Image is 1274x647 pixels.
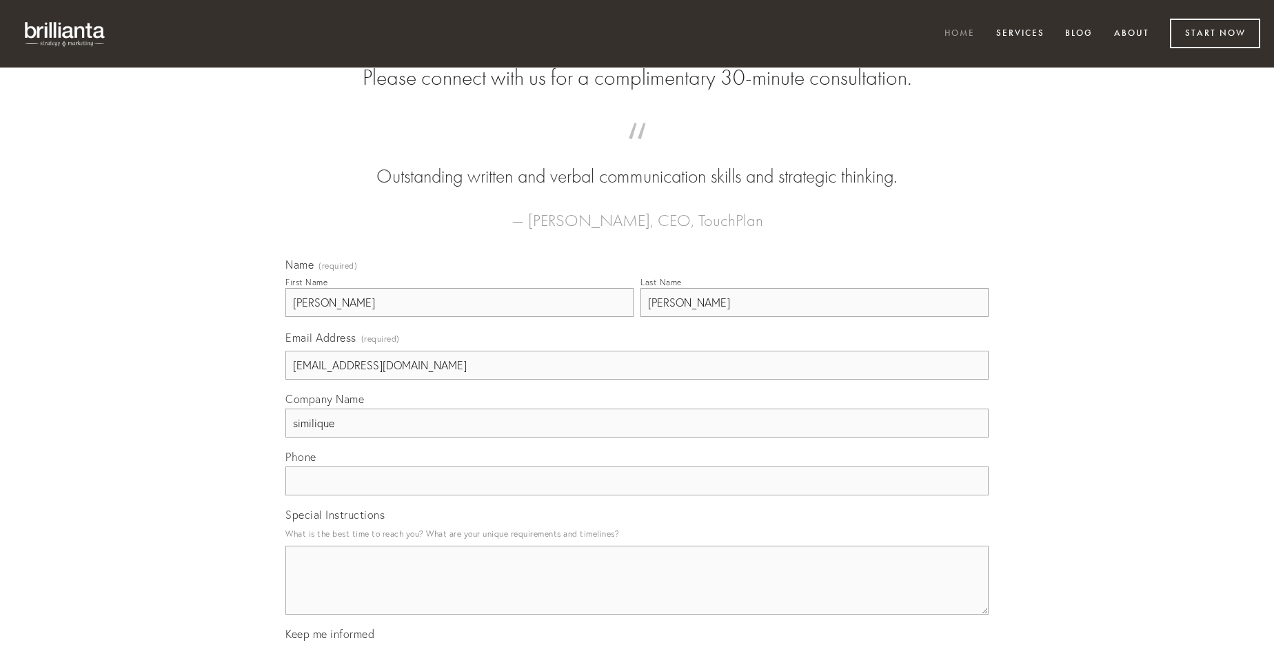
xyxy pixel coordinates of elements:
[14,14,117,54] img: brillianta - research, strategy, marketing
[285,392,364,406] span: Company Name
[987,23,1053,45] a: Services
[936,23,984,45] a: Home
[361,329,400,348] span: (required)
[285,627,374,641] span: Keep me informed
[307,190,967,234] figcaption: — [PERSON_NAME], CEO, TouchPlan
[285,277,327,287] div: First Name
[285,450,316,464] span: Phone
[285,258,314,271] span: Name
[1056,23,1102,45] a: Blog
[307,136,967,163] span: “
[285,524,989,543] p: What is the best time to reach you? What are your unique requirements and timelines?
[1170,19,1260,48] a: Start Now
[318,262,357,270] span: (required)
[285,331,356,345] span: Email Address
[307,136,967,190] blockquote: Outstanding written and verbal communication skills and strategic thinking.
[1105,23,1158,45] a: About
[285,508,385,522] span: Special Instructions
[640,277,682,287] div: Last Name
[285,65,989,91] h2: Please connect with us for a complimentary 30-minute consultation.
